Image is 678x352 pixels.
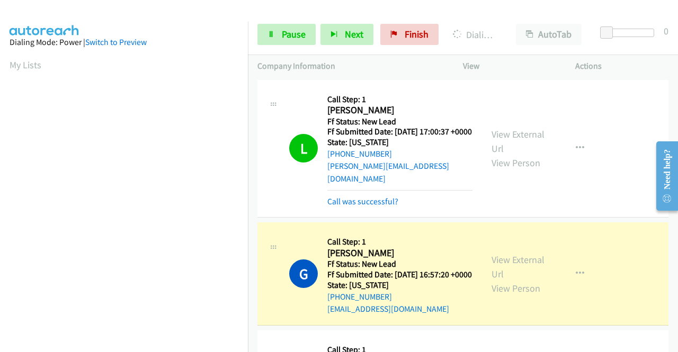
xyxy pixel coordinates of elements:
a: [PHONE_NUMBER] [327,149,392,159]
a: View External Url [492,254,545,280]
p: Company Information [257,60,444,73]
a: [PERSON_NAME][EMAIL_ADDRESS][DOMAIN_NAME] [327,161,449,184]
h1: G [289,259,318,288]
a: View External Url [492,128,545,155]
a: Switch to Preview [85,37,147,47]
h2: [PERSON_NAME] [327,104,469,116]
span: Pause [282,28,306,40]
a: [PHONE_NUMBER] [327,292,392,302]
a: View Person [492,157,540,169]
button: Next [320,24,373,45]
div: 0 [664,24,668,38]
button: AutoTab [516,24,582,45]
h5: Ff Submitted Date: [DATE] 17:00:37 +0000 [327,127,472,137]
a: [EMAIL_ADDRESS][DOMAIN_NAME] [327,304,449,314]
h5: Ff Submitted Date: [DATE] 16:57:20 +0000 [327,269,472,280]
a: My Lists [10,59,41,71]
div: Delay between calls (in seconds) [605,29,654,37]
a: Call was successful? [327,196,398,206]
span: Next [345,28,363,40]
a: Finish [380,24,439,45]
p: Actions [575,60,668,73]
p: Dialing [PERSON_NAME] [453,28,497,42]
h5: Call Step: 1 [327,94,472,105]
h2: [PERSON_NAME] [327,247,469,259]
h5: Call Step: 1 [327,237,472,247]
div: Dialing Mode: Power | [10,36,238,49]
h1: L [289,134,318,163]
a: View Person [492,282,540,294]
iframe: Resource Center [648,134,678,218]
h5: State: [US_STATE] [327,137,472,148]
h5: State: [US_STATE] [327,280,472,291]
h5: Ff Status: New Lead [327,116,472,127]
p: View [463,60,556,73]
a: Pause [257,24,316,45]
h5: Ff Status: New Lead [327,259,472,269]
span: Finish [405,28,429,40]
